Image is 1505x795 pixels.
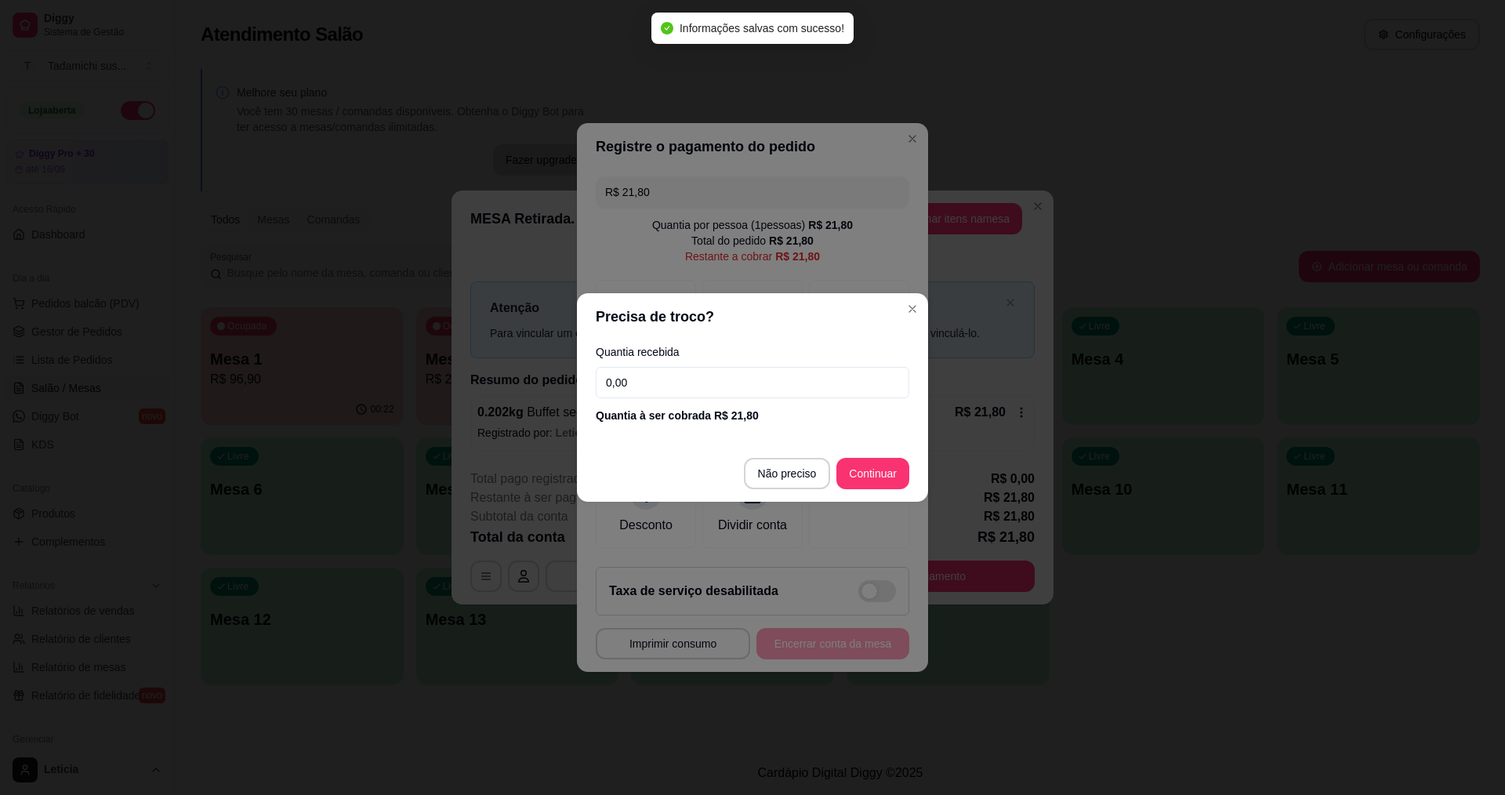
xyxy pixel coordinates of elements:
[577,293,928,340] header: Precisa de troco?
[744,458,831,489] button: Não preciso
[596,347,909,358] label: Quantia recebida
[680,22,844,34] span: Informações salvas com sucesso!
[661,22,673,34] span: check-circle
[836,458,909,489] button: Continuar
[596,408,909,423] div: Quantia à ser cobrada R$ 21,80
[900,296,925,321] button: Close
